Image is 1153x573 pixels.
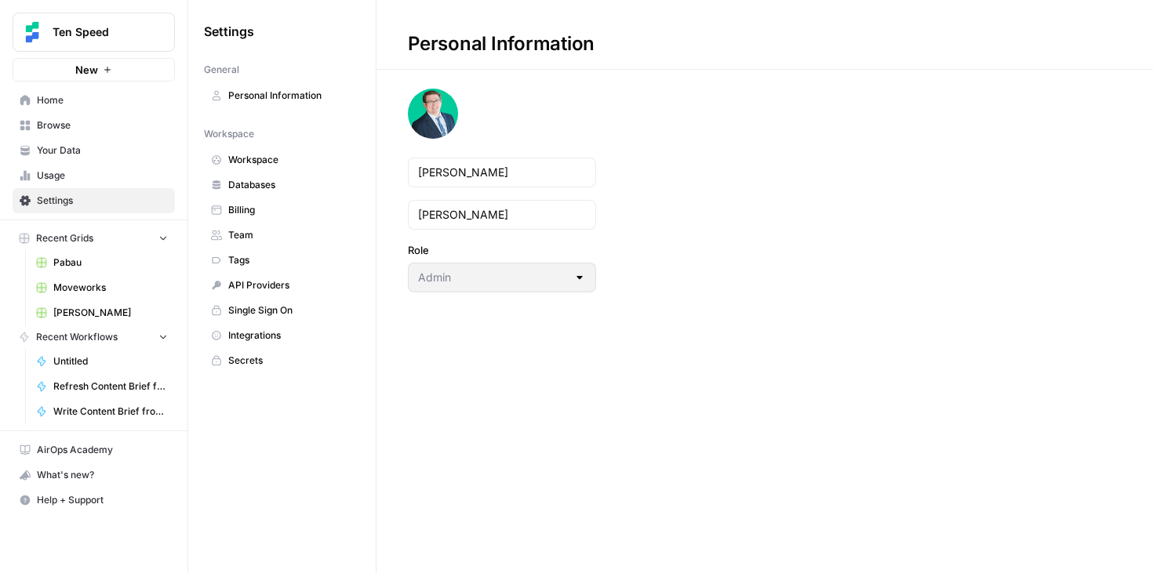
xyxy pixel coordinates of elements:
button: Recent Grids [13,227,175,250]
span: Browse [37,118,168,132]
img: Ten Speed Logo [18,18,46,46]
span: Ten Speed [53,24,147,40]
span: Your Data [37,143,168,158]
span: Recent Grids [36,231,93,245]
a: Billing [204,198,360,223]
span: API Providers [228,278,353,292]
span: Refresh Content Brief from Keyword [DEV] [53,379,168,393]
a: Usage [13,163,175,188]
span: Workspace [204,127,254,141]
span: Secrets [228,354,353,368]
a: Integrations [204,323,360,348]
a: Browse [13,113,175,138]
span: Moveworks [53,281,168,295]
span: Untitled [53,354,168,368]
a: Untitled [29,349,175,374]
span: [PERSON_NAME] [53,306,168,320]
span: Single Sign On [228,303,353,317]
a: AirOps Academy [13,437,175,462]
button: New [13,58,175,82]
a: API Providers [204,273,360,298]
span: New [75,62,98,78]
a: Home [13,88,175,113]
label: Role [408,242,596,258]
div: Personal Information [376,31,626,56]
button: Help + Support [13,488,175,513]
span: AirOps Academy [37,443,168,457]
a: Tags [204,248,360,273]
span: Settings [204,22,254,41]
a: Settings [13,188,175,213]
span: Usage [37,169,168,183]
span: Databases [228,178,353,192]
img: avatar [408,89,458,139]
span: Recent Workflows [36,330,118,344]
a: Workspace [204,147,360,172]
span: Billing [228,203,353,217]
a: Your Data [13,138,175,163]
a: Single Sign On [204,298,360,323]
a: Personal Information [204,83,360,108]
span: Pabau [53,256,168,270]
a: Secrets [204,348,360,373]
button: Recent Workflows [13,325,175,349]
span: Home [37,93,168,107]
a: [PERSON_NAME] [29,300,175,325]
span: Workspace [228,153,353,167]
span: Team [228,228,353,242]
a: Pabau [29,250,175,275]
span: Tags [228,253,353,267]
a: Team [204,223,360,248]
span: Help + Support [37,493,168,507]
div: What's new? [13,463,174,487]
span: Write Content Brief from Keyword [DEV] [53,404,168,419]
button: Workspace: Ten Speed [13,13,175,52]
span: Settings [37,194,168,208]
span: Personal Information [228,89,353,103]
a: Databases [204,172,360,198]
span: General [204,63,239,77]
a: Write Content Brief from Keyword [DEV] [29,399,175,424]
button: What's new? [13,462,175,488]
a: Refresh Content Brief from Keyword [DEV] [29,374,175,399]
a: Moveworks [29,275,175,300]
span: Integrations [228,328,353,343]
